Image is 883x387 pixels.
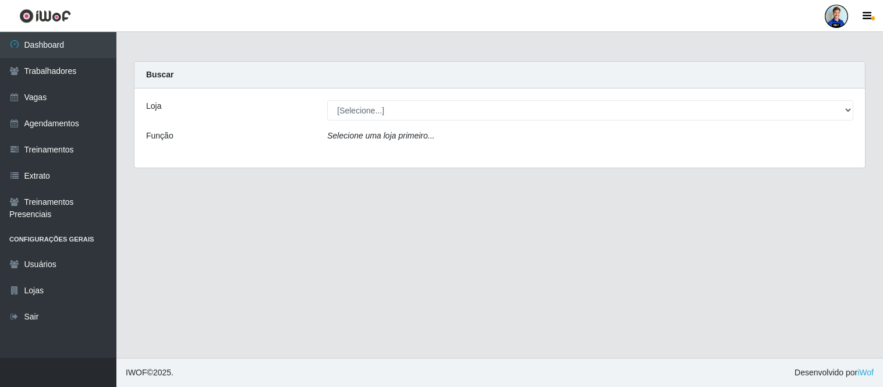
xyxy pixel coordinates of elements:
[146,130,173,142] label: Função
[857,368,874,377] a: iWof
[327,131,434,140] i: Selecione uma loja primeiro...
[126,368,147,377] span: IWOF
[19,9,71,23] img: CoreUI Logo
[795,367,874,379] span: Desenvolvido por
[126,367,173,379] span: © 2025 .
[146,70,173,79] strong: Buscar
[146,100,161,112] label: Loja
